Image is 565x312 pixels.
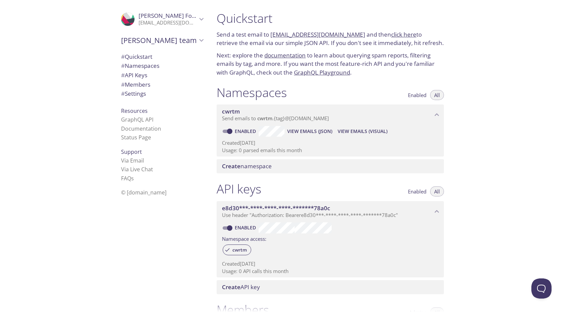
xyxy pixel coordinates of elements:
div: API Keys [116,71,209,80]
span: cwrtm [222,107,240,115]
button: All [430,90,444,100]
span: # [121,71,125,79]
div: Create API Key [217,280,444,294]
div: Ahmed's team [116,32,209,49]
span: cwrtm [228,247,251,253]
p: Next: explore the to learn about querying spam reports, filtering emails by tag, and more. If you... [217,51,444,77]
span: # [121,62,125,70]
span: # [121,53,125,60]
div: Namespaces [116,61,209,71]
span: View Emails (Visual) [338,127,387,135]
span: namespace [222,162,272,170]
h1: Quickstart [217,11,444,26]
p: [EMAIL_ADDRESS][DOMAIN_NAME] [139,19,197,26]
button: Enabled [404,186,430,196]
a: Documentation [121,125,161,132]
span: Namespaces [121,62,159,70]
div: Create namespace [217,159,444,173]
span: [PERSON_NAME] Fouad [139,12,202,19]
a: click here [391,31,416,38]
span: © [DOMAIN_NAME] [121,189,166,196]
div: cwrtm [223,244,251,255]
div: Quickstart [116,52,209,61]
span: Resources [121,107,148,115]
button: View Emails (Visual) [335,126,390,137]
div: Ahmed Fouad [116,8,209,30]
div: Team Settings [116,89,209,98]
p: Usage: 0 API calls this month [222,268,439,275]
iframe: Help Scout Beacon - Open [531,278,552,299]
a: documentation [264,51,306,59]
a: Enabled [234,128,259,134]
button: View Emails (JSON) [285,126,335,137]
a: GraphQL API [121,116,153,123]
a: Enabled [234,224,259,231]
p: Created [DATE] [222,260,439,267]
div: Members [116,80,209,89]
span: Members [121,81,150,88]
h1: API keys [217,181,261,196]
p: Usage: 0 parsed emails this month [222,147,439,154]
span: # [121,90,125,97]
button: All [430,186,444,196]
span: Send emails to . {tag} @[DOMAIN_NAME] [222,115,329,122]
span: Create [222,162,240,170]
h1: Namespaces [217,85,287,100]
a: FAQ [121,175,134,182]
a: [EMAIL_ADDRESS][DOMAIN_NAME] [270,31,365,38]
span: Quickstart [121,53,152,60]
span: cwrtm [257,115,272,122]
span: # [121,81,125,88]
span: API Keys [121,71,147,79]
div: cwrtm namespace [217,104,444,125]
a: GraphQL Playground [294,69,350,76]
span: Create [222,283,240,291]
button: Enabled [404,90,430,100]
p: Created [DATE] [222,139,439,146]
span: s [131,175,134,182]
a: Via Live Chat [121,166,153,173]
span: View Emails (JSON) [287,127,332,135]
span: Settings [121,90,146,97]
a: Status Page [121,134,151,141]
span: API key [222,283,260,291]
span: Support [121,148,142,155]
a: Via Email [121,157,144,164]
p: Send a test email to and then to retrieve the email via our simple JSON API. If you don't see it ... [217,30,444,47]
span: [PERSON_NAME] team [121,36,197,45]
label: Namespace access: [222,233,266,243]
